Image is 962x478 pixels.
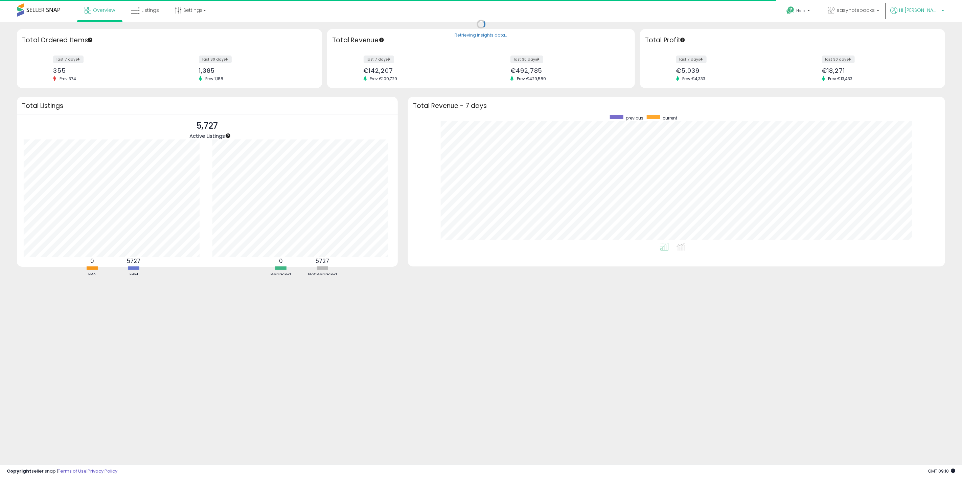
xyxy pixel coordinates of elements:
[56,76,79,82] span: Prev: 374
[676,56,707,63] label: last 7 days
[302,271,343,278] div: Not Repriced
[113,271,154,278] div: FBM
[890,7,944,22] a: Hi [PERSON_NAME]
[837,7,875,14] span: easynotebooks
[510,56,543,63] label: last 30 days
[825,76,856,82] span: Prev: €13,433
[626,115,643,121] span: previous
[87,37,93,43] div: Tooltip anchor
[379,37,385,43] div: Tooltip anchor
[680,37,686,43] div: Tooltip anchor
[676,67,787,74] div: €5,039
[645,36,940,45] h3: Total Profit
[93,7,115,14] span: Overview
[199,56,232,63] label: last 30 days
[22,103,393,108] h3: Total Listings
[822,56,855,63] label: last 30 days
[367,76,401,82] span: Prev: €109,729
[199,67,310,74] div: 1,385
[510,67,623,74] div: €492,785
[663,115,677,121] span: current
[316,257,329,265] b: 5727
[127,257,140,265] b: 5727
[141,7,159,14] span: Listings
[189,119,225,132] p: 5,727
[781,1,817,22] a: Help
[786,6,795,15] i: Get Help
[279,257,283,265] b: 0
[364,56,394,63] label: last 7 days
[189,132,225,139] span: Active Listings
[90,257,94,265] b: 0
[455,32,507,39] div: Retrieving insights data..
[899,7,940,14] span: Hi [PERSON_NAME]
[796,8,805,14] span: Help
[413,103,940,108] h3: Total Revenue - 7 days
[260,271,301,278] div: Repriced
[22,36,317,45] h3: Total Ordered Items
[53,67,164,74] div: 355
[225,133,231,139] div: Tooltip anchor
[513,76,549,82] span: Prev: €429,589
[53,56,84,63] label: last 7 days
[332,36,630,45] h3: Total Revenue
[364,67,476,74] div: €142,207
[679,76,709,82] span: Prev: €4,333
[202,76,227,82] span: Prev: 1,188
[822,67,933,74] div: €18,271
[72,271,112,278] div: FBA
